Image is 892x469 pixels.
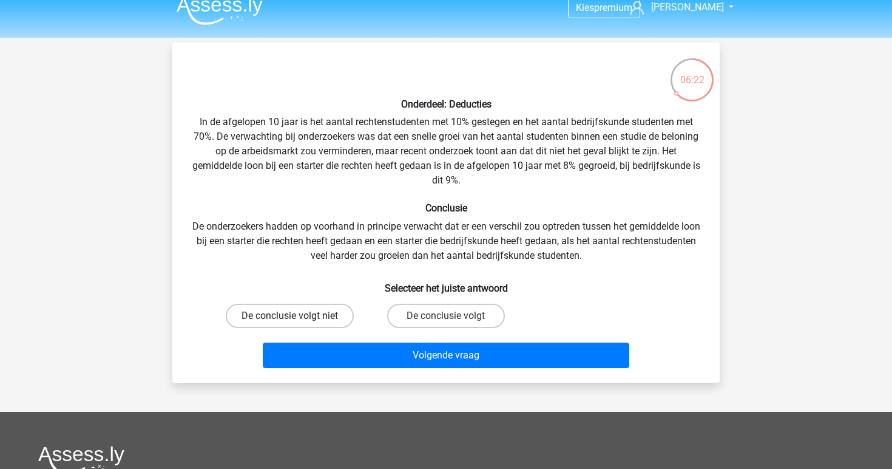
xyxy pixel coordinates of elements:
h6: Selecteer het juiste antwoord [192,273,700,294]
span: premium [594,2,632,13]
button: Volgende vraag [263,343,630,368]
label: De conclusie volgt niet [226,304,354,328]
span: Kies [576,2,594,13]
div: 06:22 [669,57,715,87]
span: [PERSON_NAME] [651,1,724,13]
div: In de afgelopen 10 jaar is het aantal rechtenstudenten met 10% gestegen en het aantal bedrijfskun... [177,52,715,373]
label: De conclusie volgt [387,304,504,328]
h6: Onderdeel: Deducties [192,98,700,110]
h6: Conclusie [192,202,700,214]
